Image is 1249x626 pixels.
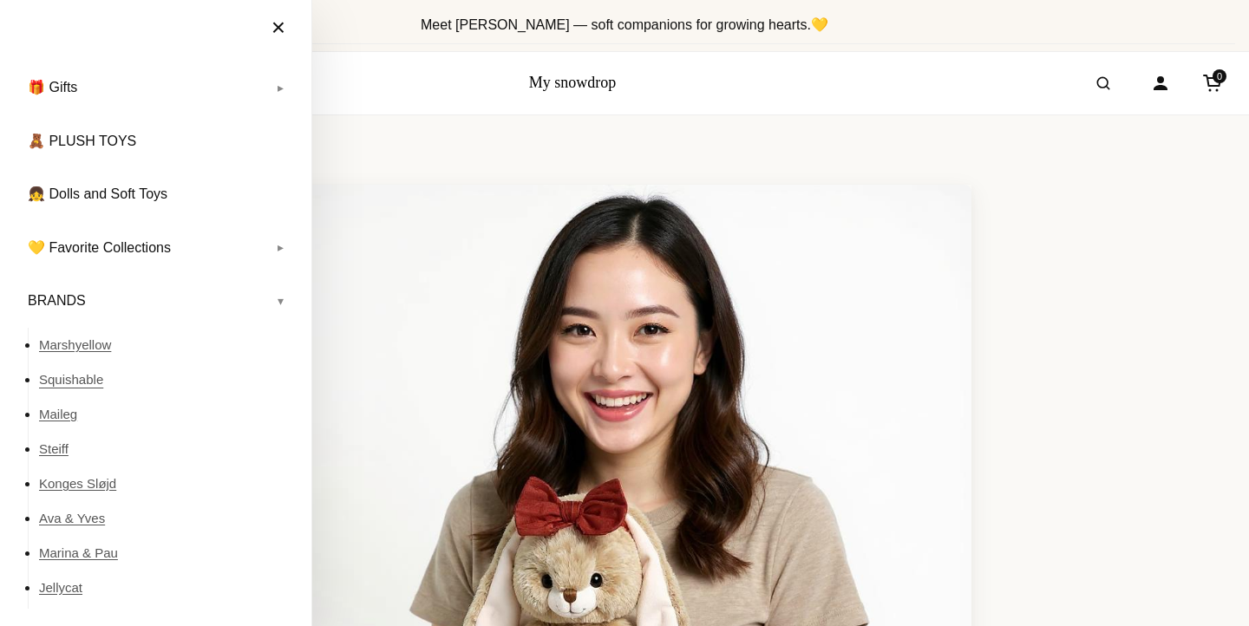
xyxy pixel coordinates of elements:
[811,17,828,32] span: 💛
[39,536,294,571] a: Marina & Pau
[39,432,294,466] a: Steiff
[1193,64,1232,102] a: Cart
[39,328,294,362] a: Marshyellow
[39,571,294,605] a: Jellycat
[1213,69,1226,83] span: 0
[17,66,294,109] a: 🎁 Gifts
[14,7,1235,44] div: Announcement
[254,9,303,47] button: Close menu
[39,362,294,397] a: Squishable
[17,279,294,323] a: BRANDS
[39,501,294,536] a: Ava & Yves
[17,226,294,270] a: 💛 Favorite Collections
[1141,64,1180,102] a: Account
[421,17,828,32] span: Meet [PERSON_NAME] — soft companions for growing hearts.
[17,173,294,216] a: 👧 Dolls and Soft Toys
[39,397,294,432] a: Maileg
[17,120,294,163] a: 🧸 PLUSH TOYS
[529,74,617,91] a: My snowdrop
[39,466,294,501] a: Konges Sløjd
[1079,59,1128,108] button: Open search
